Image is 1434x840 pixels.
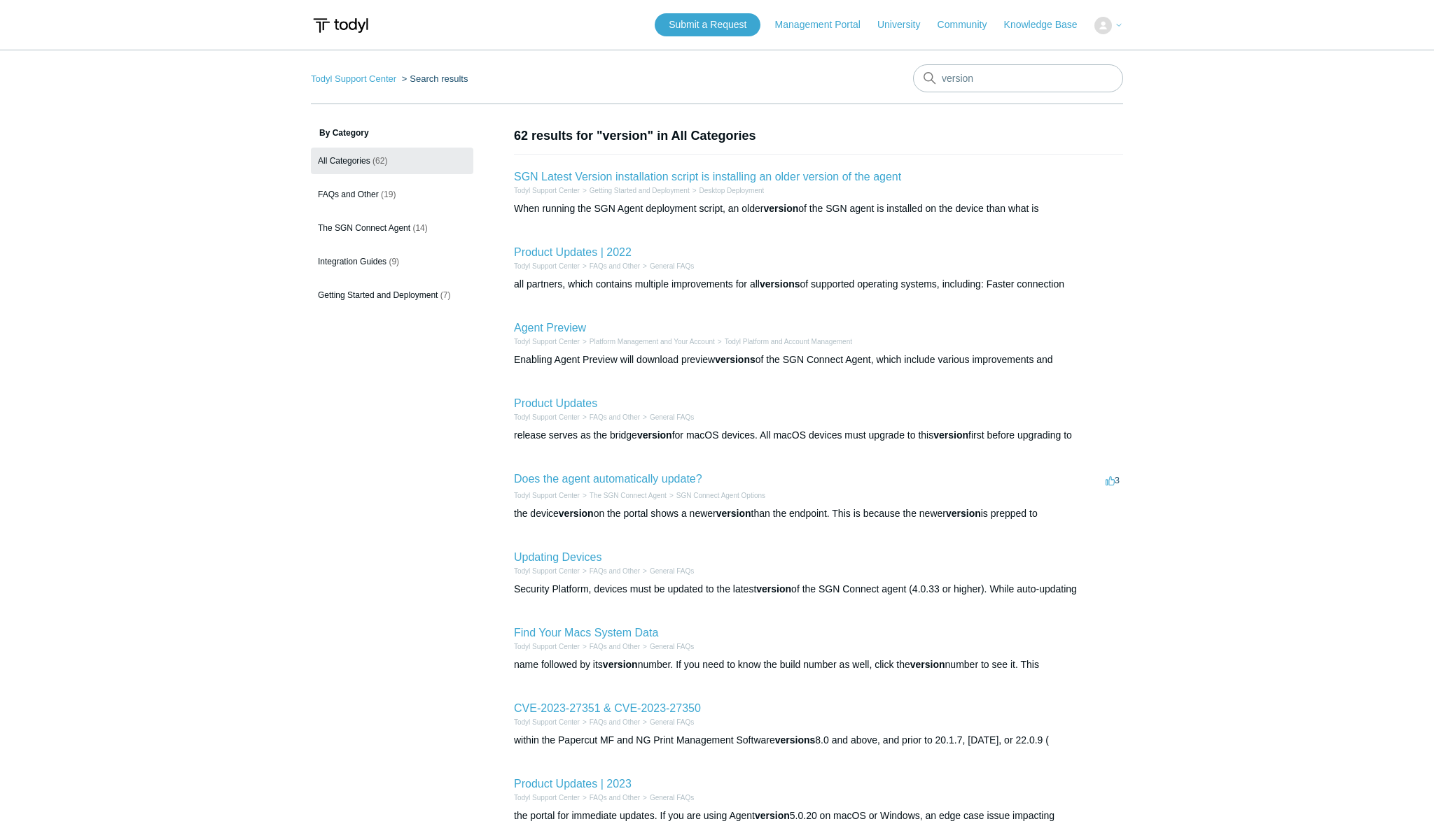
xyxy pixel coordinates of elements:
[760,278,800,290] em: versions
[1004,17,1092,32] a: Knowledge Base
[514,490,580,501] li: Todyl Support Center
[699,187,765,194] a: Desktop Deployment
[775,734,816,746] em: versions
[311,73,396,84] a: Todyl Support Center
[580,261,640,271] li: FAQs and Other
[690,185,765,196] li: Desktop Deployment
[650,567,694,575] a: General FAQs
[373,156,387,166] span: (62)
[399,73,468,84] li: Search results
[640,717,694,727] li: General FAQs
[514,261,580,271] li: Todyl Support Center
[514,338,580,346] a: Todyl Support Center
[514,567,580,575] a: Todyl Support Center
[514,353,1123,367] div: Enabling Agent Preview will download preview of the SGN Connect Agent, which include various impr...
[514,792,580,803] li: Todyl Support Center
[715,336,852,347] li: Todyl Platform and Account Management
[514,127,1123,145] h1: 62 results for "version" in All Categories
[514,428,1123,443] div: release serves as the bridge for macOS devices. All macOS devices must upgrade to this first befo...
[514,717,580,727] li: Todyl Support Center
[763,203,798,214] em: version
[755,810,790,821] em: version
[412,223,427,233] span: (14)
[603,659,638,670] em: version
[514,627,658,639] a: Find Your Macs System Data
[580,641,640,652] li: FAQs and Other
[514,718,580,726] a: Todyl Support Center
[514,412,580,422] li: Todyl Support Center
[877,17,934,32] a: University
[640,412,694,422] li: General FAQs
[514,566,580,576] li: Todyl Support Center
[311,181,473,208] a: FAQs and Other (19)
[590,643,640,650] a: FAQs and Other
[514,506,1123,521] div: the device on the portal shows a newer than the endpoint. This is because the newer is prepped to
[590,187,690,194] a: Getting Started and Deployment
[318,290,438,300] span: Getting Started and Deployment
[590,492,667,499] a: The SGN Connect Agent
[514,336,580,347] li: Todyl Support Center
[514,733,1123,748] div: within the Papercut MF and NG Print Management Software 8.0 and above, and prior to 20.1.7, [DATE...
[311,127,473,139] h3: By Category
[716,508,751,519] em: version
[311,13,370,38] img: Todyl Support Center Help Center home page
[946,508,981,519] em: version
[514,702,701,714] a: CVE-2023-27351 & CVE-2023-27350
[580,717,640,727] li: FAQs and Other
[514,582,1123,597] div: Security Platform, devices must be updated to the latest of the SGN Connect agent (4.0.33 or high...
[514,322,586,334] a: Agent Preview
[514,641,580,652] li: Todyl Support Center
[381,190,396,199] span: (19)
[640,792,694,803] li: General FAQs
[318,223,410,233] span: The SGN Connect Agent
[650,718,694,726] a: General FAQs
[514,262,580,270] a: Todyl Support Center
[311,73,399,84] li: Todyl Support Center
[910,659,945,670] em: version
[640,261,694,271] li: General FAQs
[514,809,1123,823] div: the portal for immediate updates. If you are using Agent 5.0.20 on macOS or Windows, an edge case...
[389,257,399,266] span: (9)
[938,17,1001,32] a: Community
[650,413,694,421] a: General FAQs
[640,641,694,652] li: General FAQs
[640,566,694,576] li: General FAQs
[514,277,1123,292] div: all partners, which contains multiple improvements for all of supported operating systems, includ...
[590,567,640,575] a: FAQs and Other
[318,257,387,266] span: Integration Guides
[311,248,473,275] a: Integration Guides (9)
[514,794,580,802] a: Todyl Support Center
[756,583,791,595] em: version
[590,413,640,421] a: FAQs and Other
[590,262,640,270] a: FAQs and Other
[514,473,702,485] a: Does the agent automatically update?
[514,551,601,563] a: Updating Devices
[913,64,1123,92] input: Search
[580,185,690,196] li: Getting Started and Deployment
[590,338,715,346] a: Platform Management and Your Account
[514,185,580,196] li: Todyl Support Center
[580,566,640,576] li: FAQs and Other
[650,794,694,802] a: General FAQs
[580,490,667,501] li: The SGN Connect Agent
[580,336,715,347] li: Platform Management and Your Account
[590,718,640,726] a: FAQs and Other
[514,657,1123,672] div: name followed by its number. If you need to know the build number as well, click the number to se...
[514,413,580,421] a: Todyl Support Center
[655,13,760,36] a: Submit a Request
[637,429,672,441] em: version
[775,17,875,32] a: Management Portal
[650,643,694,650] a: General FAQs
[440,290,451,300] span: (7)
[676,492,765,499] a: SGN Connect Agent Options
[514,201,1123,216] div: When running the SGN Agent deployment script, an older of the SGN agent is installed on the devic...
[514,187,580,194] a: Todyl Support Center
[514,643,580,650] a: Todyl Support Center
[580,792,640,803] li: FAQs and Other
[311,215,473,241] a: The SGN Connect Agent (14)
[933,429,968,441] em: version
[514,246,632,258] a: Product Updates | 2022
[650,262,694,270] a: General FAQs
[318,156,370,166] span: All Categories
[1106,475,1120,485] span: 3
